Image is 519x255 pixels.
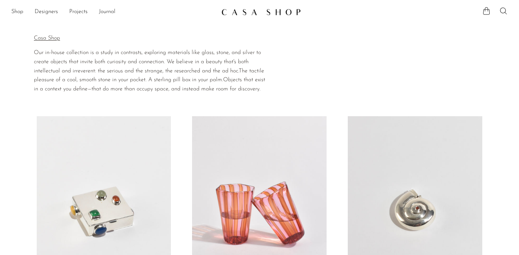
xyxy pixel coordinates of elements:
p: Casa Shop [34,34,268,43]
span: ne—that do more than occupy space, and instead make room for discovery. [82,86,261,92]
span: fi [79,86,82,92]
span: Th [239,68,245,74]
div: Page 4 [34,48,268,94]
nav: Desktop navigation [11,6,216,18]
ul: NEW HEADER MENU [11,6,216,18]
a: Shop [11,7,23,17]
a: Designers [35,7,58,17]
a: Projects [69,7,88,17]
span: Objects that exist in a context you de [34,77,265,92]
a: Journal [99,7,115,17]
span: Our in-house collection is a study in contrasts, exploring materials like glass, stone, and silve... [34,50,261,73]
